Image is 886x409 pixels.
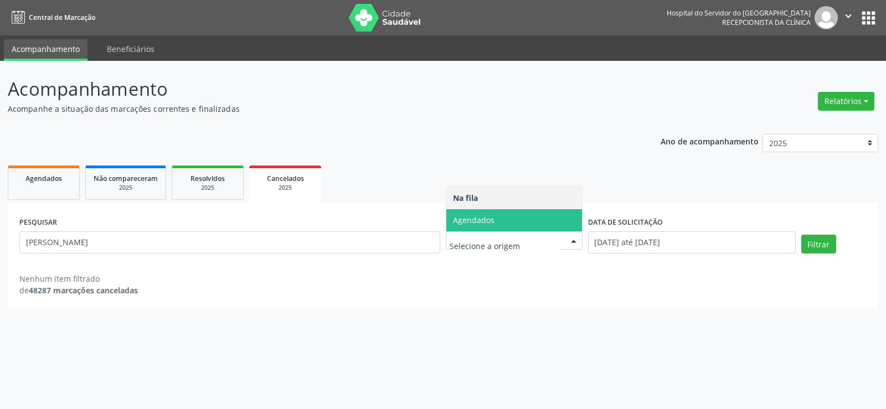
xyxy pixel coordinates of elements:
[29,13,95,22] span: Central de Marcação
[588,231,796,253] input: Selecione um intervalo
[661,134,759,148] p: Ano de acompanhamento
[588,214,663,231] label: DATA DE SOLICITAÇÃO
[19,231,440,253] input: Nome, código do beneficiário ou CPF
[815,6,838,29] img: img
[859,8,878,28] button: apps
[842,10,854,22] i: 
[722,18,811,27] span: Recepcionista da clínica
[180,184,235,192] div: 2025
[25,174,62,183] span: Agendados
[453,193,478,203] span: Na fila
[29,285,138,296] strong: 48287 marcações canceladas
[8,75,617,103] p: Acompanhamento
[19,214,57,231] label: PESQUISAR
[667,8,811,18] div: Hospital do Servidor do [GEOGRAPHIC_DATA]
[99,39,162,59] a: Beneficiários
[838,6,859,29] button: 
[94,184,158,192] div: 2025
[818,92,874,111] button: Relatórios
[94,174,158,183] span: Não compareceram
[8,8,95,27] a: Central de Marcação
[4,39,87,61] a: Acompanhamento
[453,215,494,225] span: Agendados
[801,235,836,253] button: Filtrar
[257,184,313,192] div: 2025
[267,174,304,183] span: Cancelados
[19,284,138,296] div: de
[19,273,138,284] div: Nenhum item filtrado
[450,235,560,257] input: Selecione a origem
[190,174,225,183] span: Resolvidos
[8,103,617,115] p: Acompanhe a situação das marcações correntes e finalizadas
